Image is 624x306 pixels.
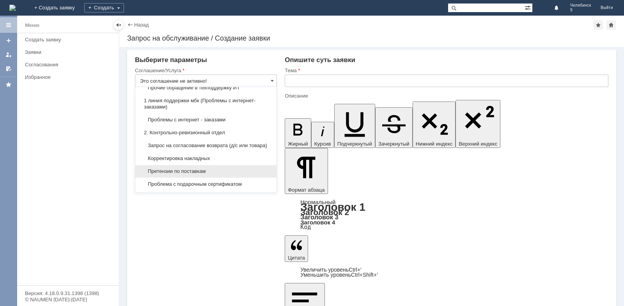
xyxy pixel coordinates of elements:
div: Создать заявку [25,37,114,43]
div: Версия: 4.18.0.9.31.1398 (1398) [25,291,111,296]
span: Зачеркнутый [378,141,409,147]
span: Претензии по поставкам [140,168,272,174]
button: Нижний индекс [413,101,456,148]
span: Проблема с подарочным сертификатом [140,181,272,187]
span: Прочие обращение в техподдержку ИТ [140,85,272,91]
span: Запрос на согласование возврата (д/с или товара) [140,142,272,149]
div: Меню [25,21,39,30]
a: Мои согласования [2,62,15,75]
a: Нормальный [300,199,335,205]
a: Decrease [300,272,378,278]
span: Подчеркнутый [337,141,372,147]
a: Согласования [22,59,117,71]
div: Описание [285,93,607,98]
a: Мои заявки [2,48,15,61]
button: Жирный [285,118,311,148]
a: Создать заявку [2,34,15,47]
a: Заголовок 4 [300,219,335,226]
span: 1 линия поддержки мбк (Проблемы с интернет-заказами) [140,98,272,110]
div: Сделать домашней страницей [606,20,616,30]
span: Корректировка накладных [140,155,272,162]
span: Опишите суть заявки [285,56,355,64]
span: Челябинск [570,3,591,8]
span: Ctrl+Shift+' [351,272,378,278]
a: Increase [300,267,362,273]
a: Создать заявку [22,34,117,46]
a: Заголовок 2 [300,208,349,217]
div: Добавить в избранное [594,20,603,30]
div: © NAUMEN [DATE]-[DATE] [25,297,111,302]
span: Расширенный поиск [525,4,532,11]
span: Жирный [288,141,308,147]
a: Заголовок 3 [300,213,338,221]
button: Зачеркнутый [375,107,413,148]
button: Цитата [285,235,308,262]
a: Назад [134,22,149,28]
a: Заявки [22,46,117,58]
span: Выберите параметры [135,56,207,64]
div: Согласования [25,62,114,68]
button: Формат абзаца [285,148,328,194]
a: Код [300,224,311,231]
div: Заявки [25,49,114,55]
span: Курсив [314,141,331,147]
a: Перейти на домашнюю страницу [9,5,16,11]
div: Избранное [25,74,105,80]
span: Нижний индекс [416,141,453,147]
div: Создать [84,3,124,12]
div: Скрыть меню [114,20,123,30]
button: Верхний индекс [456,100,500,148]
span: Ctrl+' [349,267,362,273]
div: Запрос на обслуживание / Создание заявки [127,34,616,42]
a: Заголовок 1 [300,201,365,213]
img: logo [9,5,16,11]
div: Тема [285,68,607,73]
span: Формат абзаца [288,187,324,193]
div: Соглашение/Услуга [135,68,275,73]
div: Формат абзаца [285,199,608,230]
span: Цитата [288,255,305,261]
button: Курсив [311,122,334,148]
button: Подчеркнутый [334,104,375,148]
span: Верхний индекс [459,141,497,147]
div: Цитата [285,267,608,278]
span: Проблемы с интернет - заказами [140,117,272,123]
span: 2. Контрольно-ревизионный отдел [140,130,272,136]
span: 9 [570,8,591,12]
